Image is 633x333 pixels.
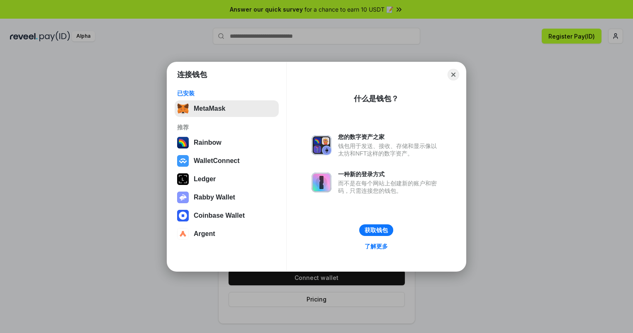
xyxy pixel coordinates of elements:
div: 了解更多 [365,243,388,250]
div: Rabby Wallet [194,194,235,201]
img: svg+xml,%3Csvg%20xmlns%3D%22http%3A%2F%2Fwww.w3.org%2F2000%2Fsvg%22%20width%3D%2228%22%20height%3... [177,173,189,185]
button: 获取钱包 [359,224,393,236]
div: 已安装 [177,90,276,97]
div: 钱包用于发送、接收、存储和显示像以太坊和NFT这样的数字资产。 [338,142,441,157]
img: svg+xml,%3Csvg%20xmlns%3D%22http%3A%2F%2Fwww.w3.org%2F2000%2Fsvg%22%20fill%3D%22none%22%20viewBox... [177,192,189,203]
div: Coinbase Wallet [194,212,245,219]
a: 了解更多 [360,241,393,252]
button: Close [448,69,459,80]
img: svg+xml,%3Csvg%20fill%3D%22none%22%20height%3D%2233%22%20viewBox%3D%220%200%2035%2033%22%20width%... [177,103,189,114]
button: Rabby Wallet [175,189,279,206]
button: WalletConnect [175,153,279,169]
img: svg+xml,%3Csvg%20width%3D%22120%22%20height%3D%22120%22%20viewBox%3D%220%200%20120%20120%22%20fil... [177,137,189,148]
img: svg+xml,%3Csvg%20width%3D%2228%22%20height%3D%2228%22%20viewBox%3D%220%200%2028%2028%22%20fill%3D... [177,228,189,240]
div: WalletConnect [194,157,240,165]
button: MetaMask [175,100,279,117]
img: svg+xml,%3Csvg%20xmlns%3D%22http%3A%2F%2Fwww.w3.org%2F2000%2Fsvg%22%20fill%3D%22none%22%20viewBox... [312,135,331,155]
img: svg+xml,%3Csvg%20xmlns%3D%22http%3A%2F%2Fwww.w3.org%2F2000%2Fsvg%22%20fill%3D%22none%22%20viewBox... [312,173,331,192]
div: Ledger [194,175,216,183]
div: 什么是钱包？ [354,94,399,104]
img: svg+xml,%3Csvg%20width%3D%2228%22%20height%3D%2228%22%20viewBox%3D%220%200%2028%2028%22%20fill%3D... [177,155,189,167]
div: 推荐 [177,124,276,131]
button: Coinbase Wallet [175,207,279,224]
div: 您的数字资产之家 [338,133,441,141]
img: svg+xml,%3Csvg%20width%3D%2228%22%20height%3D%2228%22%20viewBox%3D%220%200%2028%2028%22%20fill%3D... [177,210,189,221]
button: Ledger [175,171,279,187]
div: 而不是在每个网站上创建新的账户和密码，只需连接您的钱包。 [338,180,441,194]
button: Argent [175,226,279,242]
h1: 连接钱包 [177,70,207,80]
div: Argent [194,230,215,238]
div: 获取钱包 [365,226,388,234]
div: MetaMask [194,105,225,112]
button: Rainbow [175,134,279,151]
div: Rainbow [194,139,222,146]
div: 一种新的登录方式 [338,170,441,178]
